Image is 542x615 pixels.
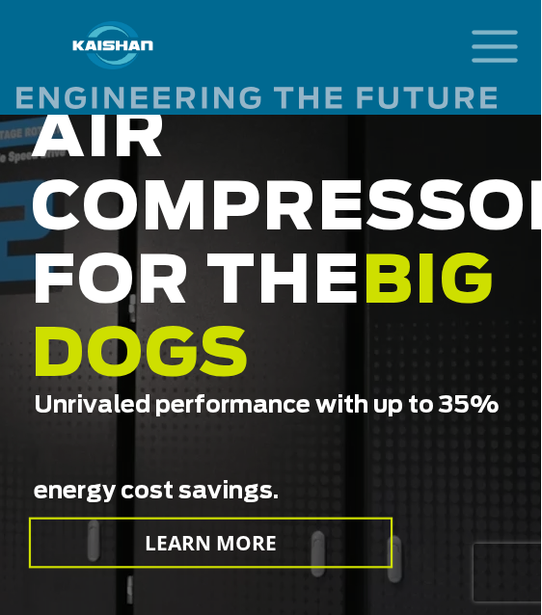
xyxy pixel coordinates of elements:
[32,100,510,565] h2: AIR COMPRESSORS FOR THE
[30,518,393,569] a: LEARN MORE
[17,69,498,109] img: Engineering the future
[35,394,501,503] span: Unrivaled performance with up to 35% energy cost savings.
[465,24,498,57] a: mobile menu
[41,21,186,69] img: kaishan logo
[146,529,279,557] span: LEARN MORE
